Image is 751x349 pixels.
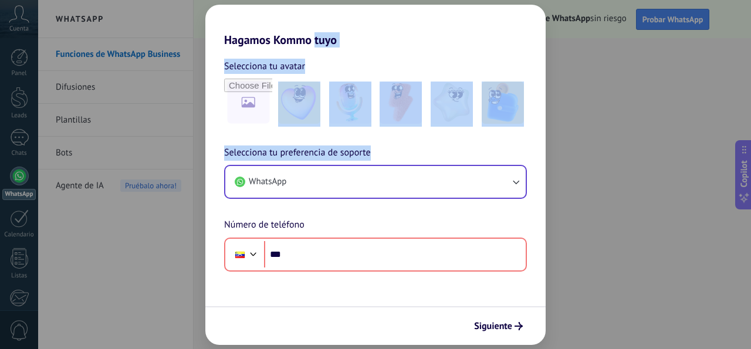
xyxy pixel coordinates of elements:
[224,59,305,74] span: Selecciona tu avatar
[229,242,251,267] div: Venezuela: + 58
[225,166,526,198] button: WhatsApp
[205,5,546,47] h2: Hagamos Kommo tuyo
[224,145,371,161] span: Selecciona tu preferencia de soporte
[474,322,512,330] span: Siguiente
[249,176,286,188] span: WhatsApp
[469,316,528,336] button: Siguiente
[380,82,422,124] img: -3.jpeg
[278,82,320,124] img: -1.jpeg
[224,218,305,233] span: Número de teléfono
[431,82,473,124] img: -4.jpeg
[329,82,371,124] img: -2.jpeg
[482,82,524,124] img: -5.jpeg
